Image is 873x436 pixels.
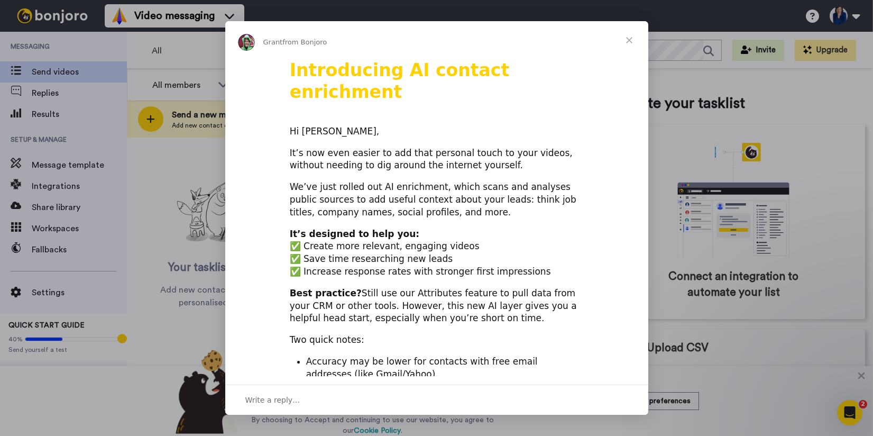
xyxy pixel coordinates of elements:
[225,385,648,415] div: Open conversation and reply
[610,21,648,59] span: Close
[290,147,584,172] div: It’s now even easier to add that personal touch to your videos, without needing to dig around the...
[282,38,327,46] span: from Bonjoro
[290,228,584,278] div: ✅ Create more relevant, engaging videos ✅ Save time researching new leads ✅ Increase response rat...
[238,34,255,51] img: Profile image for Grant
[290,125,584,138] div: Hi [PERSON_NAME],
[290,287,584,325] div: Still use our Attributes feature to pull data from your CRM or other tools. However, this new AI ...
[245,393,300,407] span: Write a reply…
[290,60,510,102] b: Introducing AI contact enrichment
[290,229,419,239] b: It’s designed to help you:
[290,288,362,298] b: Best practice?
[263,38,283,46] span: Grant
[306,356,584,381] li: Accuracy may be lower for contacts with free email addresses (like Gmail/Yahoo).
[290,334,584,347] div: Two quick notes:
[290,181,584,219] div: We’ve just rolled out AI enrichment, which scans and analyses public sources to add useful contex...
